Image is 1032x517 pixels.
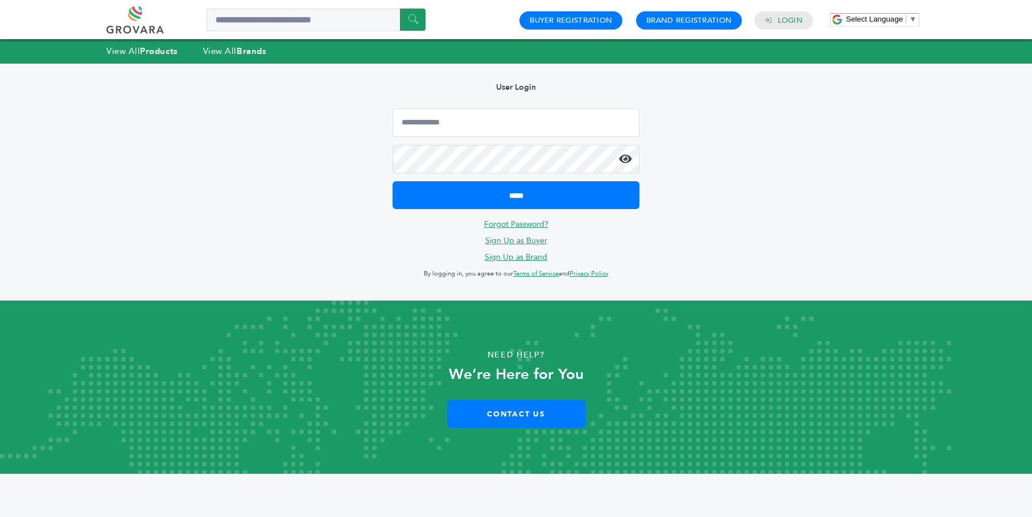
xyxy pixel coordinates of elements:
input: Password [393,145,639,173]
a: View AllProducts [106,45,178,57]
a: View AllBrands [203,45,267,57]
a: Brand Registration [646,15,732,26]
p: By logging in, you agree to our and [393,267,639,281]
a: Sign Up as Buyer [485,235,547,246]
input: Email Address [393,109,639,137]
a: Login [778,15,803,26]
strong: Products [140,45,177,57]
a: Terms of Service [513,269,559,278]
input: Search a product or brand... [207,9,426,31]
a: Buyer Registration [530,15,612,26]
a: Contact Us [447,400,585,428]
strong: Brands [237,45,266,57]
p: Need Help? [52,347,981,364]
span: ▼ [909,15,917,23]
span: Select Language [846,15,903,23]
a: Select Language​ [846,15,917,23]
span: ​ [906,15,906,23]
b: User Login [496,82,536,93]
a: Sign Up as Brand [485,252,547,262]
strong: We’re Here for You [449,364,584,385]
a: Privacy Policy [569,269,608,278]
a: Forgot Password? [484,219,548,230]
